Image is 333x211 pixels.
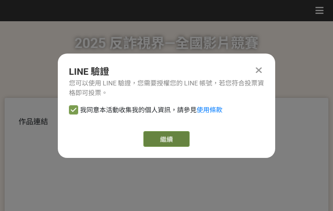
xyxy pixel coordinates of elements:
a: 繼續 [143,131,190,147]
h1: 2025 反詐視界—全國影片競賽 [74,21,259,66]
span: 我同意本活動收集我的個人資訊，請參見 [80,105,222,115]
span: 作品連結 [18,117,48,126]
a: 使用條款 [197,106,222,114]
div: 您可以使用 LINE 驗證，您需要授權您的 LINE 帳號，若您符合投票資格即可投票。 [69,78,264,98]
div: LINE 驗證 [69,65,264,78]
